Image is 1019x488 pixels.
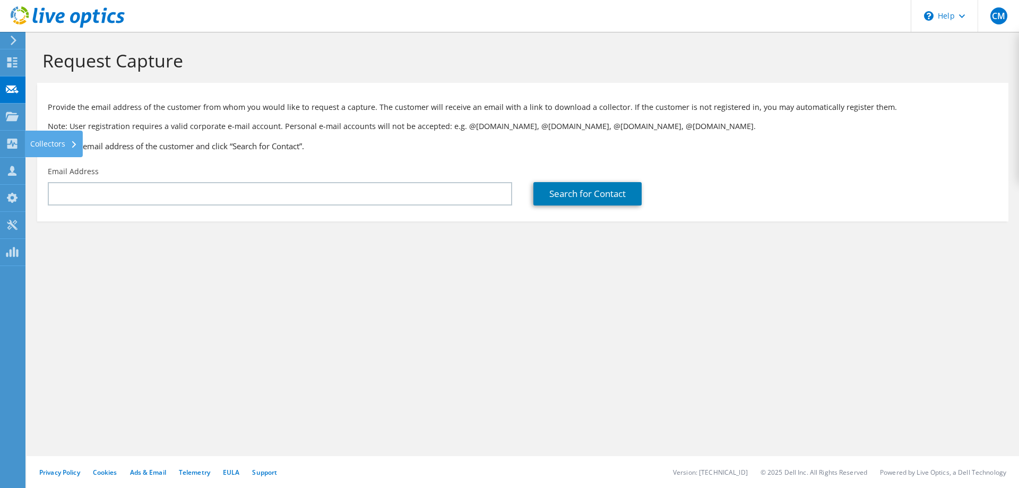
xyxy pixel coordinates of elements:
[252,468,277,477] a: Support
[179,468,210,477] a: Telemetry
[223,468,239,477] a: EULA
[761,468,867,477] li: © 2025 Dell Inc. All Rights Reserved
[990,7,1007,24] span: CM
[48,140,998,152] h3: Enter the email address of the customer and click “Search for Contact”.
[130,468,166,477] a: Ads & Email
[93,468,117,477] a: Cookies
[673,468,748,477] li: Version: [TECHNICAL_ID]
[48,101,998,113] p: Provide the email address of the customer from whom you would like to request a capture. The cust...
[42,49,998,72] h1: Request Capture
[533,182,642,206] a: Search for Contact
[25,131,83,157] div: Collectors
[880,468,1006,477] li: Powered by Live Optics, a Dell Technology
[924,11,934,21] svg: \n
[48,121,998,132] p: Note: User registration requires a valid corporate e-mail account. Personal e-mail accounts will ...
[39,468,80,477] a: Privacy Policy
[48,166,99,177] label: Email Address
